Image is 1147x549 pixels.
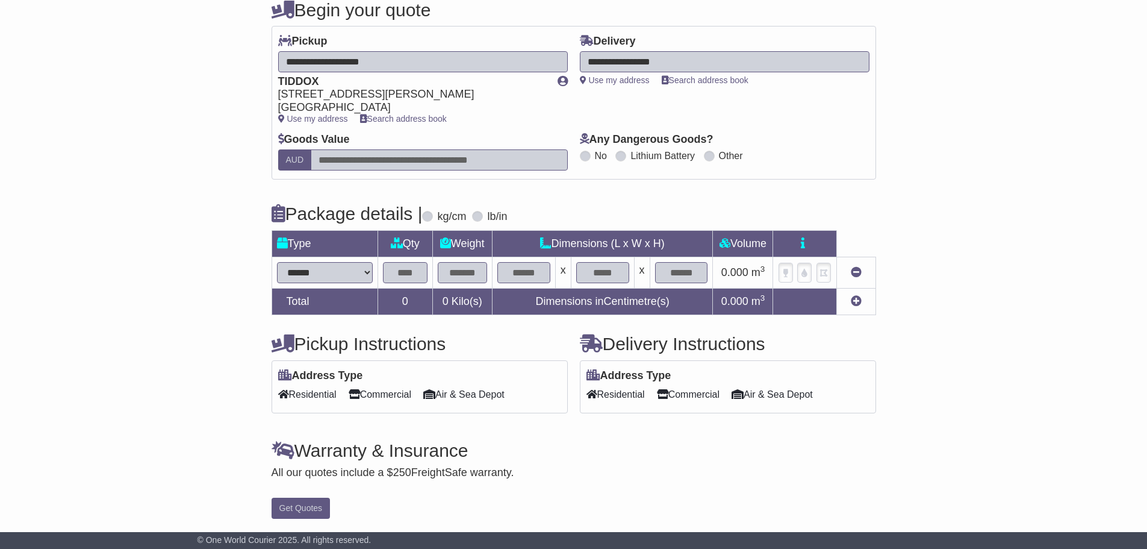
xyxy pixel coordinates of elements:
label: Delivery [580,35,636,48]
a: Remove this item [851,266,862,278]
td: Type [272,230,378,257]
td: Qty [378,230,432,257]
label: No [595,150,607,162]
span: © One World Courier 2025. All rights reserved. [197,535,371,545]
td: x [634,257,650,288]
a: Search address book [662,75,748,85]
button: Get Quotes [272,498,331,519]
label: Address Type [278,369,363,383]
h4: Delivery Instructions [580,334,876,354]
td: Weight [432,230,492,257]
label: Goods Value [278,133,350,146]
span: m [751,266,765,278]
sup: 3 [760,293,765,303]
td: Total [272,288,378,315]
h4: Warranty & Insurance [272,441,876,460]
span: Air & Sea Depot [423,385,505,404]
td: 0 [378,288,432,315]
span: Commercial [657,385,720,404]
span: 250 [393,466,411,478]
sup: 3 [760,265,765,274]
div: All our quotes include a $ FreightSafe warranty. [272,466,876,480]
label: Address Type [586,369,671,383]
span: 0 [443,295,449,307]
span: Air & Sea Depot [732,385,813,404]
span: Residential [278,385,337,404]
span: 0.000 [721,266,748,278]
td: Dimensions in Centimetre(s) [492,288,713,315]
a: Search address book [360,114,447,124]
label: lb/in [487,210,507,224]
label: Other [719,150,743,162]
a: Add new item [851,295,862,307]
a: Use my address [580,75,650,85]
span: Commercial [349,385,411,404]
h4: Package details | [272,204,423,224]
label: Any Dangerous Goods? [580,133,713,146]
td: x [555,257,571,288]
span: 0.000 [721,295,748,307]
div: [STREET_ADDRESS][PERSON_NAME] [278,88,546,101]
td: Kilo(s) [432,288,492,315]
div: TIDDOX [278,75,546,89]
label: Pickup [278,35,328,48]
h4: Pickup Instructions [272,334,568,354]
label: kg/cm [437,210,466,224]
label: Lithium Battery [630,150,695,162]
td: Dimensions (L x W x H) [492,230,713,257]
td: Volume [713,230,773,257]
span: m [751,295,765,307]
a: Use my address [278,114,348,124]
label: AUD [278,149,312,171]
span: Residential [586,385,645,404]
div: [GEOGRAPHIC_DATA] [278,101,546,115]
